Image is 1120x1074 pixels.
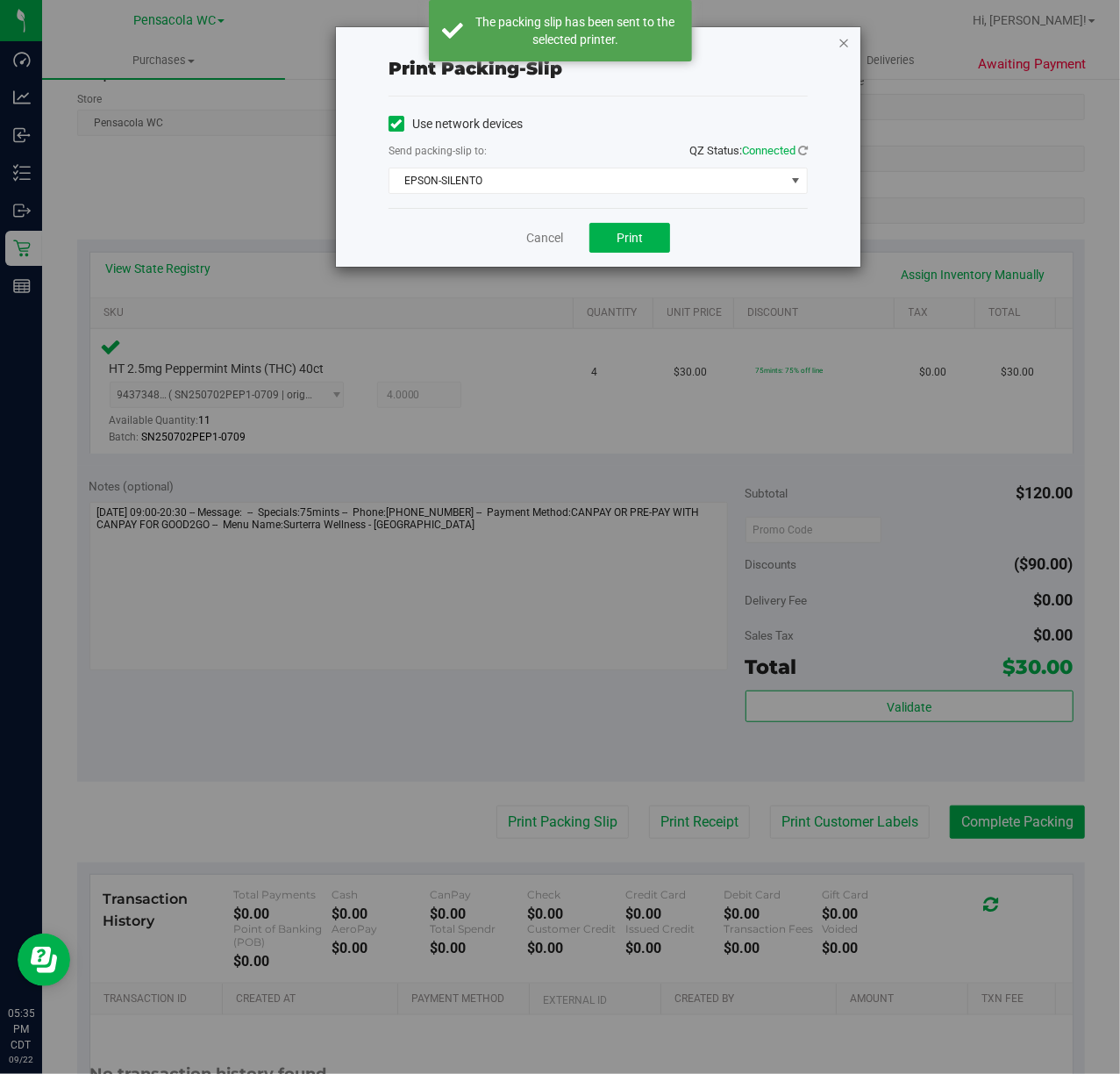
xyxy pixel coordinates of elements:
span: Print packing-slip [389,58,562,79]
iframe: Resource center [18,934,70,986]
a: Cancel [526,229,563,247]
span: Print [617,231,643,245]
button: Print [589,223,670,253]
label: Use network devices [389,115,523,133]
span: Connected [742,144,795,157]
span: EPSON-SILENTO [389,168,785,193]
span: QZ Status: [689,144,808,157]
div: The packing slip has been sent to the selected printer. [473,13,679,48]
label: Send packing-slip to: [389,143,487,159]
span: select [785,168,807,193]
